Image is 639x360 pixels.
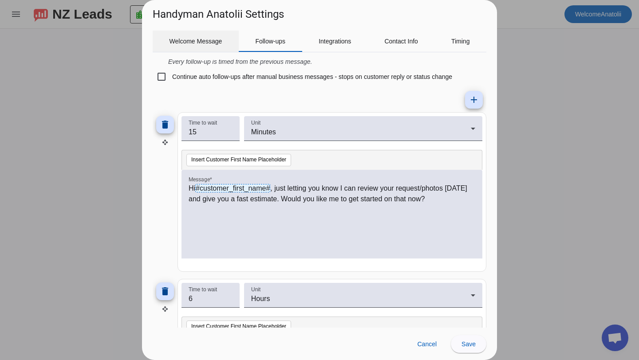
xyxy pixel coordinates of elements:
mat-icon: add [469,94,479,105]
span: Welcome Message [170,38,222,44]
span: Contact Info [384,38,418,44]
button: Insert Customer First Name Placeholder [186,154,291,166]
span: #customer_first_name# [195,184,270,192]
mat-label: Unit [251,286,260,292]
button: Insert Customer First Name Placeholder [186,321,291,333]
label: Continue auto follow-ups after manual business messages - stops on customer reply or status change [170,72,452,81]
p: Hi , just letting you know I can review your request/photos [DATE] and give you a fast estimate. ... [189,183,475,204]
button: Cancel [410,335,444,353]
span: Save [461,340,476,348]
span: Minutes [251,128,276,136]
mat-label: Time to wait [189,286,217,292]
span: Integrations [319,38,351,44]
h1: Handyman Anatolii Settings [153,7,284,21]
span: Follow-ups [255,38,285,44]
mat-label: Unit [251,120,260,126]
mat-label: Time to wait [189,120,217,126]
span: Hours [251,295,270,302]
span: Cancel [417,340,437,348]
span: Timing [451,38,470,44]
mat-icon: delete [160,119,170,130]
button: Save [451,335,486,353]
mat-icon: delete [160,286,170,297]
